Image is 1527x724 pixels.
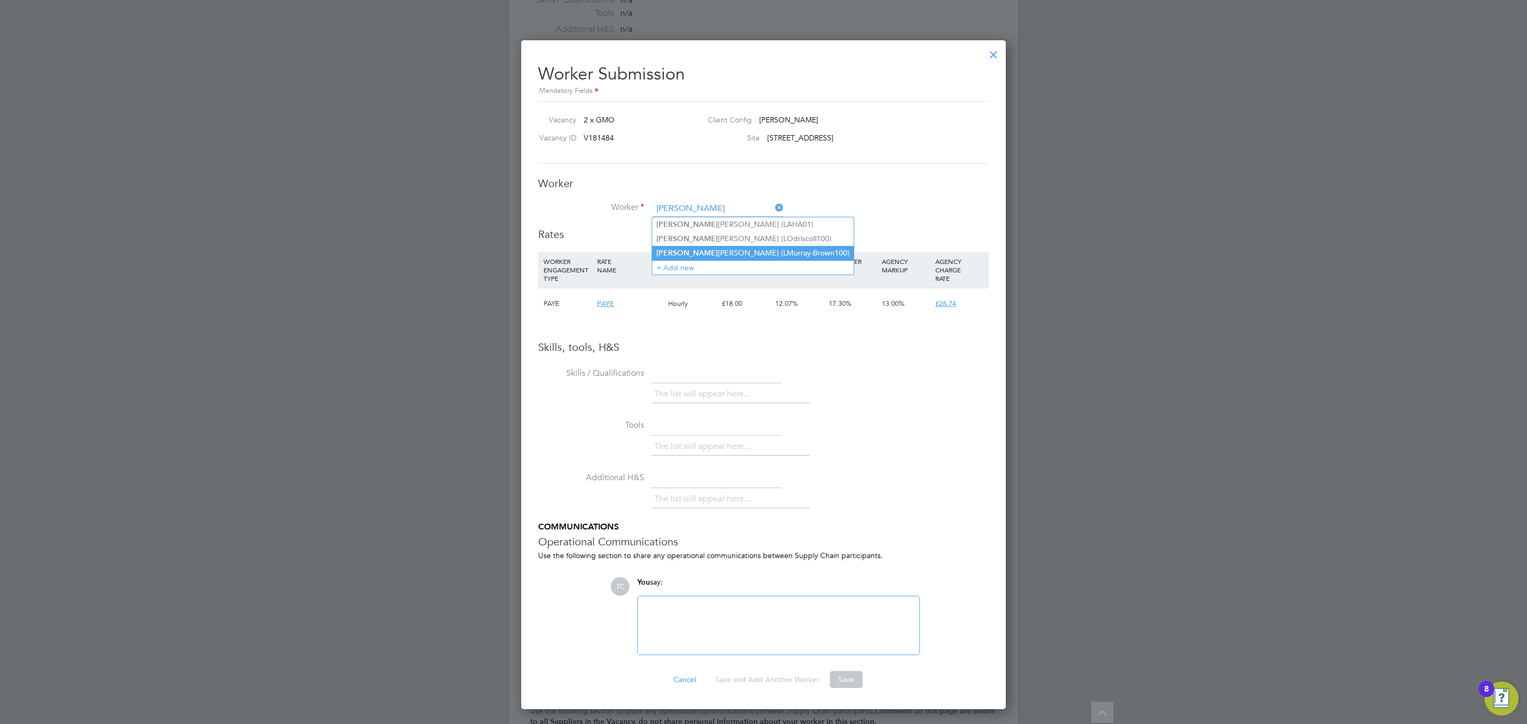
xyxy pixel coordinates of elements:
[538,420,644,431] label: Tools
[656,249,718,258] b: [PERSON_NAME]
[538,340,989,354] h3: Skills, tools, H&S
[933,252,986,288] div: AGENCY CHARGE RATE
[584,115,615,125] span: 2 x GMO
[594,252,665,279] div: RATE NAME
[538,551,989,560] div: Use the following section to share any operational communications between Supply Chain participants.
[1484,689,1489,703] div: 8
[665,671,705,688] button: Cancel
[719,288,773,319] div: £18.00
[538,522,989,533] h5: COMMUNICATIONS
[538,472,644,483] label: Additional H&S
[830,671,863,688] button: Save
[538,227,989,241] h3: Rates
[656,234,718,243] b: [PERSON_NAME]
[652,246,854,260] li: [PERSON_NAME] (LMurray-Brown100)
[584,133,614,143] span: V181484
[538,176,989,190] h3: Worker
[935,299,956,308] span: £26.74
[767,133,833,143] span: [STREET_ADDRESS]
[637,578,650,587] span: You
[653,201,784,217] input: Search for...
[654,387,754,401] li: The list will appear here...
[652,217,854,232] li: [PERSON_NAME] (LAHA01)
[538,535,989,549] h3: Operational Communications
[654,439,754,454] li: The list will appear here...
[652,232,854,246] li: [PERSON_NAME] (LOdriscoll100)
[611,577,629,596] span: TC
[538,202,644,213] label: Worker
[541,288,594,319] div: PAYE
[829,299,852,308] span: 17.30%
[652,260,854,275] li: + Add new
[597,299,614,308] span: PAYE
[882,299,905,308] span: 13.00%
[699,133,760,143] label: Site
[759,115,818,125] span: [PERSON_NAME]
[534,133,576,143] label: Vacancy ID
[534,115,576,125] label: Vacancy
[541,252,594,288] div: WORKER ENGAGEMENT TYPE
[538,368,644,379] label: Skills / Qualifications
[665,288,719,319] div: Hourly
[538,85,989,97] div: Mandatory Fields
[699,115,752,125] label: Client Config
[656,220,718,229] b: [PERSON_NAME]
[1485,682,1519,716] button: Open Resource Center, 8 new notifications
[654,492,754,506] li: The list will appear here...
[538,55,989,97] h2: Worker Submission
[775,299,798,308] span: 12.07%
[637,577,920,596] div: say:
[879,252,933,279] div: AGENCY MARKUP
[707,671,828,688] button: Save and Add Another Worker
